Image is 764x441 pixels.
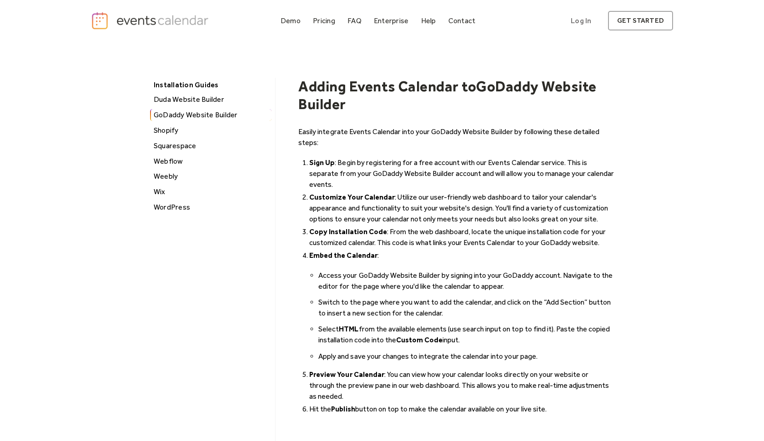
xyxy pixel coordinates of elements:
a: GoDaddy Website Builder [150,109,271,121]
a: Contact [445,15,479,27]
li: : From the web dashboard, locate the unique installation code for your customized calendar. This ... [309,226,615,248]
div: FAQ [347,18,362,23]
div: Demo [281,18,301,23]
li: : You can view how your calendar looks directly on your website or through the preview pane in ou... [309,369,615,402]
div: Webflow [151,155,271,167]
strong: Customize Your Calendar [309,193,394,201]
a: Log In [562,11,600,30]
div: WordPress [151,201,271,213]
h1: GoDaddy Website Builder [298,78,596,112]
a: FAQ [344,15,365,27]
strong: Preview Your Calendar [309,370,384,379]
div: Shopify [151,125,271,136]
p: ‍ [298,422,615,433]
p: Easily integrate Events Calendar into your GoDaddy Website Builder by following these detailed st... [298,126,615,148]
div: GoDaddy Website Builder [151,109,271,121]
a: Demo [277,15,304,27]
a: WordPress [150,201,271,213]
a: Squarespace [150,140,271,152]
div: Contact [448,18,476,23]
li: Hit the button on top to make the calendar available on your live site. [309,404,615,415]
strong: Embed the Calendar [309,251,377,260]
div: Pricing [313,18,335,23]
li: : [309,250,615,362]
li: Select from the available elements (use search input on top to find it). Paste the copied install... [318,324,615,346]
li: Apply and save your changes to integrate the calendar into your page. [318,351,615,362]
a: Weebly [150,170,271,182]
div: Duda Website Builder [151,94,271,105]
strong: Copy Installation Code [309,227,387,236]
div: Installation Guides [149,78,271,92]
div: Weebly [151,170,271,182]
a: Enterprise [370,15,412,27]
a: Wix [150,186,271,198]
li: Switch to the page where you want to add the calendar, and click on the “Add Section” button to i... [318,297,615,319]
a: home [91,11,211,30]
strong: Sign Up [309,158,335,167]
strong: Custom Code [396,336,442,344]
li: : Utilize our user-friendly web dashboard to tailor your calendar's appearance and functionality ... [309,192,615,225]
div: Enterprise [374,18,408,23]
li: Access your GoDaddy Website Builder by signing into your GoDaddy account. Navigate to the editor ... [318,270,615,292]
a: Duda Website Builder [150,94,271,105]
strong: Publish [331,405,355,413]
a: Shopify [150,125,271,136]
a: Webflow [150,155,271,167]
a: Pricing [309,15,339,27]
div: Squarespace [151,140,271,152]
h1: Adding Events Calendar to [298,78,476,95]
div: Wix [151,186,271,198]
strong: HTML [339,325,358,333]
div: Help [421,18,436,23]
a: Help [417,15,440,27]
li: : Begin by registering for a free account with our Events Calendar service. This is separate from... [309,157,615,190]
a: get started [608,11,673,30]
